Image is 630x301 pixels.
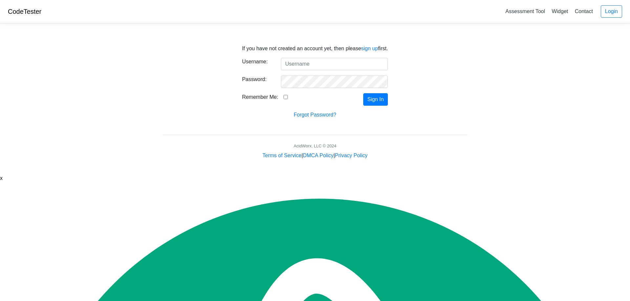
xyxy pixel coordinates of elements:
label: Remember Me: [242,93,278,101]
a: DMCA Policy [303,153,333,158]
a: Privacy Policy [335,153,368,158]
a: Terms of Service [262,153,302,158]
button: Sign In [363,93,388,106]
a: Login [601,5,622,18]
label: Username: [237,58,276,68]
a: CodeTester [8,8,41,15]
a: Widget [549,6,571,17]
label: Password: [237,75,276,85]
p: If you have not created an account yet, then please first. [242,45,388,53]
a: Assessment Tool [503,6,548,17]
a: Forgot Password? [294,112,336,118]
input: Username [281,58,388,70]
div: | | [262,152,367,160]
a: Contact [572,6,596,17]
div: AcidWorx, LLC © 2024 [294,143,336,149]
a: sign up [361,46,378,51]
